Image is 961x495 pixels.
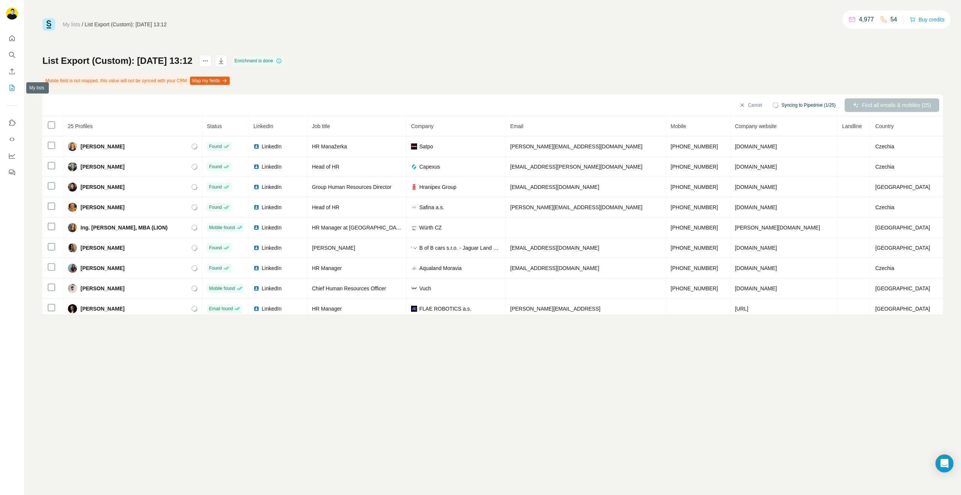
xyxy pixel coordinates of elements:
span: [PERSON_NAME] [81,305,125,312]
span: Head of HR [312,204,339,210]
span: Satpo [419,143,433,150]
span: [PERSON_NAME][EMAIL_ADDRESS][DOMAIN_NAME] [510,143,642,149]
span: HR Manager [312,265,342,271]
span: HR Manager at [GEOGRAPHIC_DATA] CZ [312,225,412,231]
span: [PHONE_NUMBER] [671,245,718,251]
span: LinkedIn [262,224,282,231]
span: [GEOGRAPHIC_DATA] [875,245,930,251]
span: LinkedIn [262,183,282,191]
span: Ing. [PERSON_NAME], MBA (LION) [81,224,168,231]
button: Use Surfe on LinkedIn [6,116,18,130]
img: LinkedIn logo [253,265,259,271]
img: company-logo [411,204,417,210]
span: [PERSON_NAME] [81,244,125,252]
span: LinkedIn [262,143,282,150]
span: Email found [209,305,233,312]
button: Feedback [6,166,18,179]
img: LinkedIn logo [253,204,259,210]
img: LinkedIn logo [253,164,259,170]
span: HR Manažerka [312,143,347,149]
a: My lists [63,21,80,27]
img: LinkedIn logo [253,225,259,231]
span: Found [209,163,222,170]
span: Landline [842,123,862,129]
img: company-logo [411,225,417,231]
button: Quick start [6,32,18,45]
span: [PERSON_NAME][DOMAIN_NAME] [735,225,820,231]
span: Group Human Resources Director [312,184,392,190]
span: Found [209,184,222,190]
span: [PHONE_NUMBER] [671,164,718,170]
span: [DOMAIN_NAME] [735,285,777,291]
img: company-logo [411,285,417,291]
span: Capexus [419,163,440,171]
span: [PHONE_NUMBER] [671,225,718,231]
button: Dashboard [6,149,18,163]
span: [URL] [735,306,749,312]
span: Aqualand Moravia [419,264,462,272]
img: LinkedIn logo [253,143,259,149]
img: company-logo [411,306,417,312]
span: [DOMAIN_NAME] [735,164,777,170]
button: Enrich CSV [6,65,18,78]
span: Found [209,265,222,272]
button: Map my fields [190,77,230,85]
span: Czechia [875,143,895,149]
span: LinkedIn [262,244,282,252]
span: [PERSON_NAME] [312,245,355,251]
span: [PERSON_NAME] [81,204,125,211]
div: Open Intercom Messenger [935,454,953,472]
span: [DOMAIN_NAME] [735,204,777,210]
img: Avatar [68,264,77,273]
span: [PHONE_NUMBER] [671,204,718,210]
span: Czechia [875,164,895,170]
img: LinkedIn logo [253,285,259,291]
span: [GEOGRAPHIC_DATA] [875,285,930,291]
img: Avatar [68,304,77,313]
img: company-logo [411,164,417,170]
img: Avatar [68,223,77,232]
span: [EMAIL_ADDRESS][DOMAIN_NAME] [510,245,599,251]
span: LinkedIn [262,305,282,312]
img: LinkedIn logo [253,245,259,251]
span: FLAE ROBOTICS a.s. [419,305,471,312]
span: 25 Profiles [68,123,93,129]
span: [EMAIL_ADDRESS][DOMAIN_NAME] [510,265,599,271]
span: Email [510,123,523,129]
p: 54 [890,15,897,24]
h1: List Export (Custom): [DATE] 13:12 [42,55,193,67]
span: Head of HR [312,164,339,170]
button: My lists [6,81,18,95]
img: Avatar [6,8,18,20]
span: Vuch [419,285,431,292]
img: company-logo [411,245,417,251]
span: Mobile found [209,224,235,231]
span: Country [875,123,894,129]
span: [EMAIL_ADDRESS][PERSON_NAME][DOMAIN_NAME] [510,164,642,170]
button: Use Surfe API [6,133,18,146]
span: B of B cars s.r.o. - Jaguar Land Rover [GEOGRAPHIC_DATA] [419,244,501,252]
p: 4,977 [859,15,874,24]
span: Mobile [671,123,686,129]
span: Job title [312,123,330,129]
img: Avatar [68,203,77,212]
img: company-logo [411,184,417,190]
img: LinkedIn logo [253,306,259,312]
span: [PERSON_NAME] [81,163,125,171]
span: HR Manager [312,306,342,312]
img: Avatar [68,183,77,192]
span: LinkedIn [262,163,282,171]
span: [PERSON_NAME] [81,183,125,191]
span: [PERSON_NAME][EMAIL_ADDRESS] [510,306,600,312]
span: Found [209,204,222,211]
span: Safina a.s. [419,204,444,211]
span: [PHONE_NUMBER] [671,143,718,149]
span: [PHONE_NUMBER] [671,184,718,190]
span: Czechia [875,204,895,210]
img: company-logo [411,143,417,149]
img: Surfe Logo [42,18,55,31]
img: Avatar [68,243,77,252]
span: Syncing to Pipedrive (1/25) [782,102,836,109]
span: [DOMAIN_NAME] [735,184,777,190]
span: Company [411,123,434,129]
